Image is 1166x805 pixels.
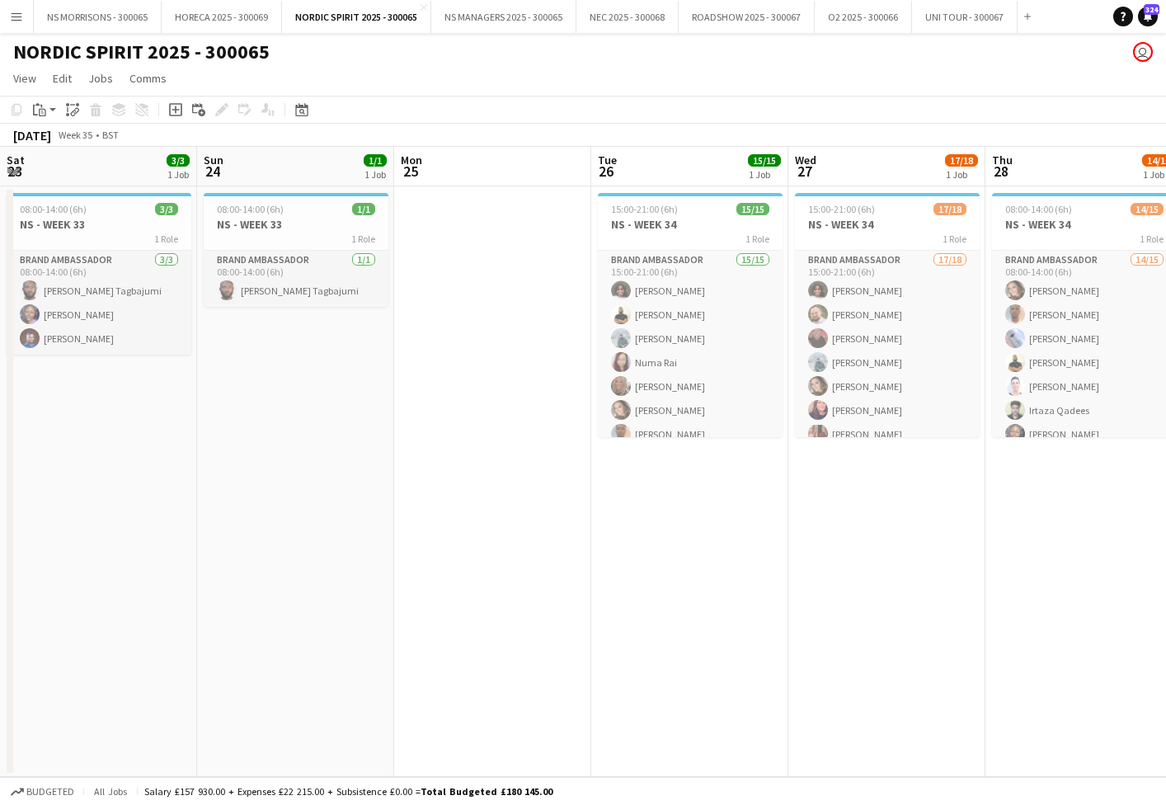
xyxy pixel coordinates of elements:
h3: NS - WEEK 33 [7,217,191,232]
span: Week 35 [54,129,96,141]
app-card-role: Brand Ambassador3/308:00-14:00 (6h)[PERSON_NAME] Tagbajumi[PERSON_NAME][PERSON_NAME] [7,251,191,355]
span: 27 [792,162,816,181]
div: 1 Job [167,168,189,181]
a: Jobs [82,68,120,89]
span: 1/1 [364,154,387,167]
button: NS MANAGERS 2025 - 300065 [431,1,576,33]
span: Total Budgeted £180 145.00 [421,785,552,798]
app-job-card: 08:00-14:00 (6h)3/3NS - WEEK 331 RoleBrand Ambassador3/308:00-14:00 (6h)[PERSON_NAME] Tagbajumi[P... [7,193,191,355]
span: 08:00-14:00 (6h) [20,203,87,215]
span: Tue [598,153,617,167]
span: 17/18 [933,203,966,215]
span: 17/18 [945,154,978,167]
span: 1 Role [154,233,178,245]
span: 3/3 [167,154,190,167]
span: 28 [990,162,1013,181]
span: Wed [795,153,816,167]
a: Comms [123,68,173,89]
app-card-role: Brand Ambassador1/108:00-14:00 (6h)[PERSON_NAME] Tagbajumi [204,251,388,307]
app-job-card: 15:00-21:00 (6h)15/15NS - WEEK 341 RoleBrand Ambassador15/1515:00-21:00 (6h)[PERSON_NAME][PERSON_... [598,193,783,437]
app-card-role: Brand Ambassador17/1815:00-21:00 (6h)[PERSON_NAME][PERSON_NAME][PERSON_NAME][PERSON_NAME][PERSON_... [795,251,980,713]
span: 08:00-14:00 (6h) [217,203,284,215]
h3: NS - WEEK 33 [204,217,388,232]
div: 1 Job [364,168,386,181]
a: View [7,68,43,89]
app-user-avatar: Closer Payroll [1133,42,1153,62]
span: Edit [53,71,72,86]
span: 25 [398,162,422,181]
h1: NORDIC SPIRIT 2025 - 300065 [13,40,270,64]
span: 15/15 [736,203,769,215]
div: Salary £157 930.00 + Expenses £22 215.00 + Subsistence £0.00 = [144,785,552,798]
span: 15:00-21:00 (6h) [808,203,875,215]
button: Budgeted [8,783,77,801]
span: Comms [129,71,167,86]
span: 3/3 [155,203,178,215]
span: 1 Role [943,233,966,245]
a: 324 [1138,7,1158,26]
span: 23 [4,162,25,181]
span: Thu [992,153,1013,167]
div: BST [102,129,119,141]
app-job-card: 08:00-14:00 (6h)1/1NS - WEEK 331 RoleBrand Ambassador1/108:00-14:00 (6h)[PERSON_NAME] Tagbajumi [204,193,388,307]
button: NORDIC SPIRIT 2025 - 300065 [282,1,431,33]
app-card-role: Brand Ambassador15/1515:00-21:00 (6h)[PERSON_NAME][PERSON_NAME][PERSON_NAME]Numa Rai[PERSON_NAME]... [598,251,783,642]
span: 1 Role [745,233,769,245]
span: 1/1 [352,203,375,215]
span: 08:00-14:00 (6h) [1005,203,1072,215]
span: Sat [7,153,25,167]
span: Sun [204,153,223,167]
button: HORECA 2025 - 300069 [162,1,282,33]
span: 15/15 [748,154,781,167]
span: 1 Role [351,233,375,245]
span: Jobs [88,71,113,86]
button: UNI TOUR - 300067 [912,1,1018,33]
button: NEC 2025 - 300068 [576,1,679,33]
div: 1 Job [749,168,780,181]
a: Edit [46,68,78,89]
span: 26 [595,162,617,181]
span: All jobs [91,785,130,798]
h3: NS - WEEK 34 [598,217,783,232]
span: View [13,71,36,86]
span: Mon [401,153,422,167]
span: 1 Role [1140,233,1164,245]
span: 24 [201,162,223,181]
button: NS MORRISONS - 300065 [34,1,162,33]
h3: NS - WEEK 34 [795,217,980,232]
div: [DATE] [13,127,51,144]
span: Budgeted [26,786,74,798]
button: ROADSHOW 2025 - 300067 [679,1,815,33]
span: 14/15 [1131,203,1164,215]
button: O2 2025 - 300066 [815,1,912,33]
app-job-card: 15:00-21:00 (6h)17/18NS - WEEK 341 RoleBrand Ambassador17/1815:00-21:00 (6h)[PERSON_NAME][PERSON_... [795,193,980,437]
span: 324 [1144,4,1159,15]
span: 15:00-21:00 (6h) [611,203,678,215]
div: 1 Job [946,168,977,181]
